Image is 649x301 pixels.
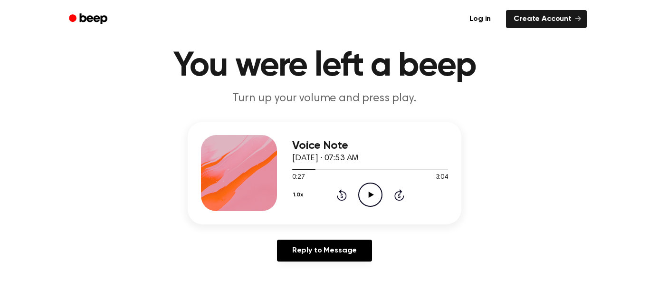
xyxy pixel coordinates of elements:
[292,139,448,152] h3: Voice Note
[506,10,587,28] a: Create Account
[277,240,372,262] a: Reply to Message
[292,173,305,183] span: 0:27
[460,8,500,30] a: Log in
[142,91,507,107] p: Turn up your volume and press play.
[292,154,359,163] span: [DATE] · 07:53 AM
[62,10,116,29] a: Beep
[292,187,306,203] button: 1.0x
[436,173,448,183] span: 3:04
[81,49,568,83] h1: You were left a beep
